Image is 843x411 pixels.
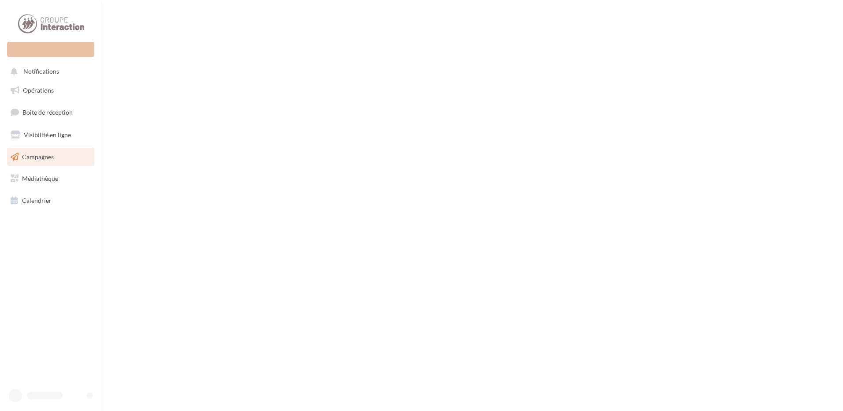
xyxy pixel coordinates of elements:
a: Calendrier [5,191,96,210]
a: Campagnes [5,148,96,166]
a: Boîte de réception [5,103,96,122]
span: Opérations [23,86,54,94]
span: Notifications [23,68,59,75]
span: Médiathèque [22,175,58,182]
span: Boîte de réception [22,108,73,116]
a: Médiathèque [5,169,96,188]
div: Nouvelle campagne [7,42,94,57]
a: Visibilité en ligne [5,126,96,144]
span: Calendrier [22,197,52,204]
a: Opérations [5,81,96,100]
span: Visibilité en ligne [24,131,71,138]
span: Campagnes [22,153,54,160]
